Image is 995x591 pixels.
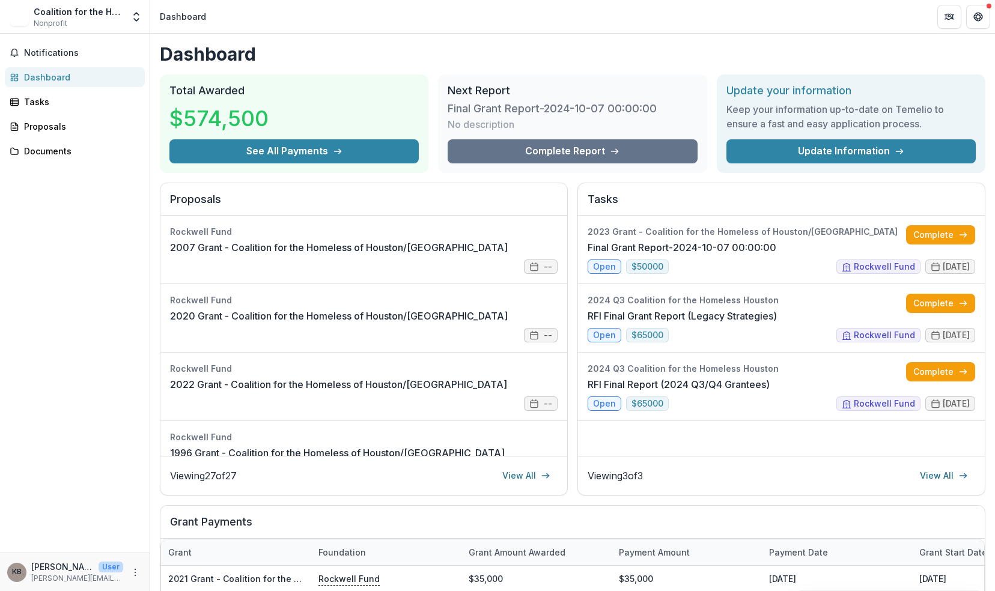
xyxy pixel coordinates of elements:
div: Grant amount awarded [461,546,573,559]
h3: Keep your information up-to-date on Temelio to ensure a fast and easy application process. [726,102,976,131]
div: Foundation [311,546,373,559]
a: View All [495,466,558,485]
div: Grant amount awarded [461,539,612,565]
h2: Proposals [170,193,558,216]
button: See All Payments [169,139,419,163]
div: Payment date [762,539,912,565]
p: User [99,562,123,572]
button: Partners [937,5,961,29]
a: 2021 Grant - Coalition for the Homeless of Houston/[GEOGRAPHIC_DATA] [168,574,473,584]
a: RFI Final Grant Report (Legacy Strategies) [588,309,777,323]
div: Foundation [311,539,461,565]
div: Dashboard [24,71,135,83]
img: Coalition for the Homeless of Houston/Harris County [10,7,29,26]
a: Update Information [726,139,976,163]
div: Payment date [762,546,835,559]
a: 1996 Grant - Coalition for the Homeless of Houston/[GEOGRAPHIC_DATA] [170,446,505,460]
h3: $574,500 [169,102,269,135]
button: More [128,565,142,580]
a: 2020 Grant - Coalition for the Homeless of Houston/[GEOGRAPHIC_DATA] [170,309,508,323]
div: Katina Baldwin [12,568,22,576]
button: Open entity switcher [128,5,145,29]
a: Complete [906,294,975,313]
div: Grant [161,539,311,565]
div: Payment Amount [612,539,762,565]
a: Complete [906,362,975,381]
h2: Tasks [588,193,975,216]
p: Viewing 3 of 3 [588,468,643,483]
button: Get Help [966,5,990,29]
a: 2022 Grant - Coalition for the Homeless of Houston/[GEOGRAPHIC_DATA] [170,377,507,392]
a: Final Grant Report-2024-10-07 00:00:00 [588,240,776,255]
div: Grant start date [912,546,994,559]
p: No description [448,117,514,132]
div: Proposals [24,120,135,133]
a: Documents [5,141,145,161]
h2: Next Report [448,84,697,97]
div: Coalition for the Homeless of Houston/[GEOGRAPHIC_DATA] [34,5,123,18]
p: Viewing 27 of 27 [170,468,237,483]
a: Complete Report [448,139,697,163]
a: 2007 Grant - Coalition for the Homeless of Houston/[GEOGRAPHIC_DATA] [170,240,508,255]
div: Dashboard [160,10,206,23]
a: RFI Final Report (2024 Q3/Q4 Grantees) [588,377,770,392]
div: Payment Amount [612,546,697,559]
a: Proposals [5,117,145,136]
div: Grant [161,546,199,559]
p: [PERSON_NAME][EMAIL_ADDRESS][PERSON_NAME][DOMAIN_NAME] [31,573,123,584]
h2: Update your information [726,84,976,97]
div: Documents [24,145,135,157]
nav: breadcrumb [155,8,211,25]
button: Notifications [5,43,145,62]
p: [PERSON_NAME] [31,560,94,573]
a: View All [913,466,975,485]
a: Complete [906,225,975,244]
h3: Final Grant Report-2024-10-07 00:00:00 [448,102,657,115]
h2: Grant Payments [170,515,975,538]
a: Tasks [5,92,145,112]
a: Dashboard [5,67,145,87]
div: Tasks [24,95,135,108]
span: Nonprofit [34,18,67,29]
span: Notifications [24,48,140,58]
h2: Total Awarded [169,84,419,97]
p: Rockwell Fund [318,572,380,585]
h1: Dashboard [160,43,985,65]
